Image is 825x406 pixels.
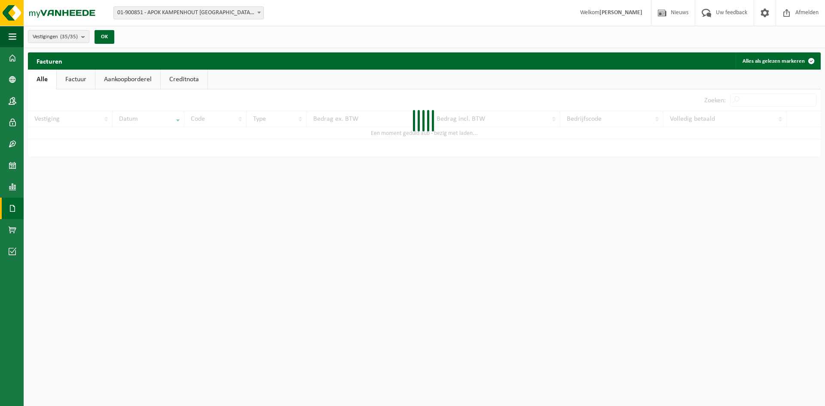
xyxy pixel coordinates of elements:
count: (35/35) [60,34,78,40]
a: Creditnota [161,70,208,89]
button: OK [95,30,114,44]
a: Factuur [57,70,95,89]
span: Vestigingen [33,31,78,43]
strong: [PERSON_NAME] [599,9,642,16]
span: 01-900851 - APOK KAMPENHOUT NV - KAMPENHOUT [113,6,264,19]
button: Vestigingen(35/35) [28,30,89,43]
span: 01-900851 - APOK KAMPENHOUT NV - KAMPENHOUT [114,7,263,19]
a: Aankoopborderel [95,70,160,89]
h2: Facturen [28,52,71,69]
button: Alles als gelezen markeren [736,52,820,70]
a: Alle [28,70,56,89]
